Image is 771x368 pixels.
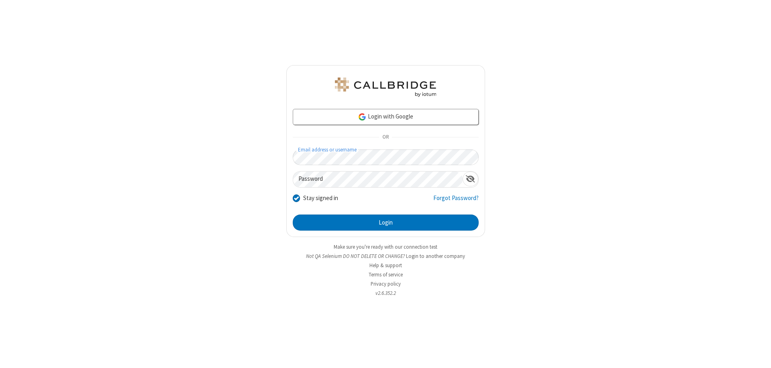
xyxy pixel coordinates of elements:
input: Password [293,172,463,187]
input: Email address or username [293,149,479,165]
img: QA Selenium DO NOT DELETE OR CHANGE [333,78,438,97]
a: Privacy policy [371,280,401,287]
li: Not QA Selenium DO NOT DELETE OR CHANGE? [286,252,485,260]
li: v2.6.352.2 [286,289,485,297]
a: Help & support [369,262,402,269]
a: Login with Google [293,109,479,125]
button: Login to another company [406,252,465,260]
a: Terms of service [369,271,403,278]
a: Forgot Password? [433,194,479,209]
label: Stay signed in [303,194,338,203]
button: Login [293,215,479,231]
img: google-icon.png [358,112,367,121]
span: OR [379,132,392,143]
a: Make sure you're ready with our connection test [334,243,437,250]
div: Show password [463,172,478,186]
